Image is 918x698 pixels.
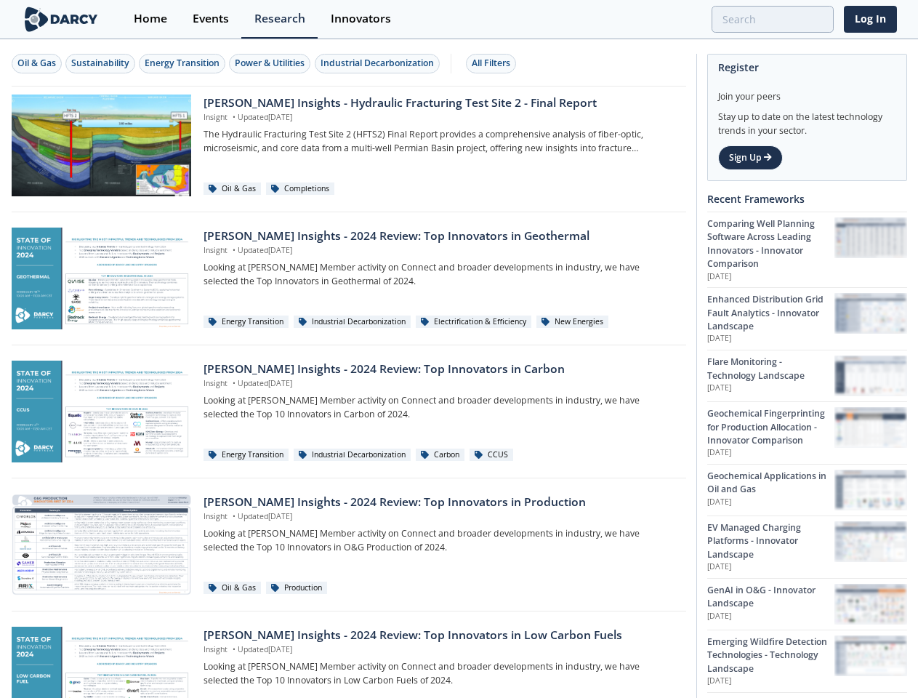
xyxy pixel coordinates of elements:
[707,470,834,497] div: Geochemical Applications in Oil and Gas
[204,511,675,523] p: Insight Updated [DATE]
[707,561,834,573] p: [DATE]
[204,182,261,196] div: Oil & Gas
[707,350,907,401] a: Flare Monitoring - Technology Landscape [DATE] Flare Monitoring - Technology Landscape preview
[134,13,167,25] div: Home
[294,316,411,329] div: Industrial Decarbonization
[204,261,675,288] p: Looking at [PERSON_NAME] Member activity on Connect and broader developments in industry, we have...
[707,382,834,394] p: [DATE]
[315,54,440,73] button: Industrial Decarbonization
[707,630,907,692] a: Emerging Wildfire Detection Technologies - Technology Landscape [DATE] Emerging Wildfire Detectio...
[193,13,229,25] div: Events
[65,54,135,73] button: Sustainability
[707,333,834,345] p: [DATE]
[204,316,289,329] div: Energy Transition
[254,13,305,25] div: Research
[294,449,411,462] div: Industrial Decarbonization
[204,394,675,421] p: Looking at [PERSON_NAME] Member activity on Connect and broader developments in industry, we have...
[321,57,434,70] div: Industrial Decarbonization
[139,54,225,73] button: Energy Transition
[266,582,327,595] div: Production
[204,361,675,378] div: [PERSON_NAME] Insights - 2024 Review: Top Innovators in Carbon
[204,449,289,462] div: Energy Transition
[204,128,675,155] p: The Hydraulic Fracturing Test Site 2 (HFTS2) Final Report provides a comprehensive analysis of fi...
[707,611,834,622] p: [DATE]
[707,447,834,459] p: [DATE]
[707,293,834,333] div: Enhanced Distribution Grid Fault Analytics - Innovator Landscape
[204,228,675,245] div: [PERSON_NAME] Insights - 2024 Review: Top Innovators in Geothermal
[707,212,907,287] a: Comparing Well Planning Software Across Leading Innovators - Innovator Comparison [DATE] Comparin...
[204,112,675,124] p: Insight Updated [DATE]
[707,635,834,675] div: Emerging Wildfire Detection Technologies - Technology Landscape
[12,361,686,462] a: Darcy Insights - 2024 Review: Top Innovators in Carbon preview [PERSON_NAME] Insights - 2024 Revi...
[204,644,675,656] p: Insight Updated [DATE]
[718,145,783,170] a: Sign Up
[718,80,896,103] div: Join your peers
[71,57,129,70] div: Sustainability
[230,112,238,122] span: •
[707,516,907,578] a: EV Managed Charging Platforms - Innovator Landscape [DATE] EV Managed Charging Platforms - Innova...
[707,584,834,611] div: GenAI in O&G - Innovator Landscape
[718,103,896,137] div: Stay up to date on the latest technology trends in your sector.
[22,7,101,32] img: logo-wide.svg
[230,511,238,521] span: •
[707,675,834,687] p: [DATE]
[707,497,834,508] p: [DATE]
[12,494,686,595] a: Darcy Insights - 2024 Review: Top Innovators in Production preview [PERSON_NAME] Insights - 2024 ...
[204,494,675,511] div: [PERSON_NAME] Insights - 2024 Review: Top Innovators in Production
[229,54,310,73] button: Power & Utilities
[204,378,675,390] p: Insight Updated [DATE]
[204,627,675,644] div: [PERSON_NAME] Insights - 2024 Review: Top Innovators in Low Carbon Fuels
[12,54,62,73] button: Oil & Gas
[707,407,834,447] div: Geochemical Fingerprinting for Production Allocation - Innovator Comparison
[230,245,238,255] span: •
[331,13,391,25] div: Innovators
[844,6,897,33] a: Log In
[204,527,675,554] p: Looking at [PERSON_NAME] Member activity on Connect and broader developments in industry, we have...
[204,245,675,257] p: Insight Updated [DATE]
[707,356,834,382] div: Flare Monitoring - Technology Landscape
[707,217,834,271] div: Comparing Well Planning Software Across Leading Innovators - Innovator Comparison
[466,54,516,73] button: All Filters
[416,449,464,462] div: Carbon
[12,228,686,329] a: Darcy Insights - 2024 Review: Top Innovators in Geothermal preview [PERSON_NAME] Insights - 2024 ...
[707,578,907,630] a: GenAI in O&G - Innovator Landscape [DATE] GenAI in O&G - Innovator Landscape preview
[707,464,907,516] a: Geochemical Applications in Oil and Gas [DATE] Geochemical Applications in Oil and Gas preview
[145,57,220,70] div: Energy Transition
[230,644,238,654] span: •
[536,316,608,329] div: New Energies
[235,57,305,70] div: Power & Utilities
[707,186,907,212] div: Recent Frameworks
[17,57,56,70] div: Oil & Gas
[707,271,834,283] p: [DATE]
[204,95,675,112] div: [PERSON_NAME] Insights - Hydraulic Fracturing Test Site 2 - Final Report
[470,449,513,462] div: CCUS
[707,521,834,561] div: EV Managed Charging Platforms - Innovator Landscape
[472,57,510,70] div: All Filters
[718,55,896,80] div: Register
[266,182,334,196] div: Completions
[707,401,907,464] a: Geochemical Fingerprinting for Production Allocation - Innovator Comparison [DATE] Geochemical Fi...
[204,660,675,687] p: Looking at [PERSON_NAME] Member activity on Connect and broader developments in industry, we have...
[707,287,907,350] a: Enhanced Distribution Grid Fault Analytics - Innovator Landscape [DATE] Enhanced Distribution Gri...
[12,95,686,196] a: Darcy Insights - Hydraulic Fracturing Test Site 2 - Final Report preview [PERSON_NAME] Insights -...
[204,582,261,595] div: Oil & Gas
[416,316,531,329] div: Electrification & Efficiency
[712,6,834,33] input: Advanced Search
[230,378,238,388] span: •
